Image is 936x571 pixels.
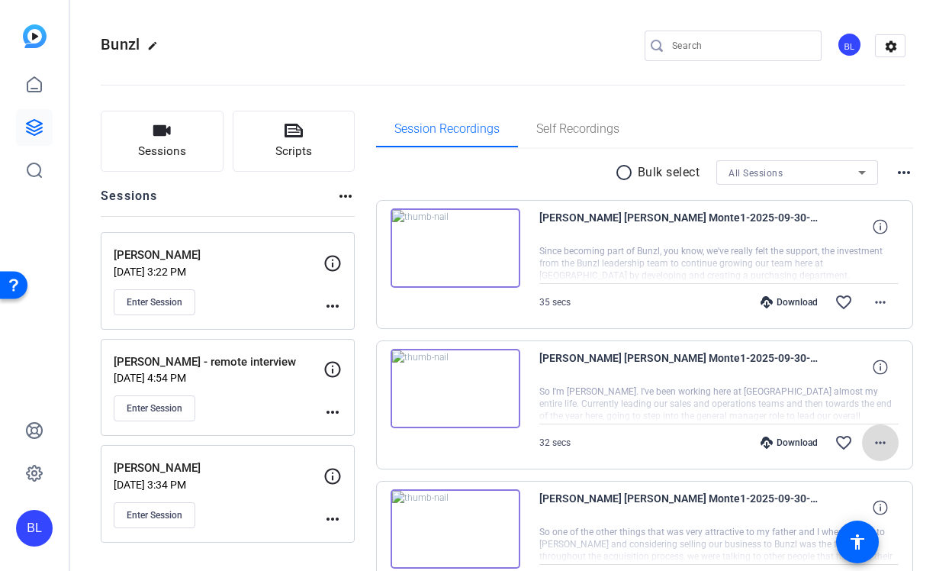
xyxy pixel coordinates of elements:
[848,533,867,551] mat-icon: accessibility
[114,353,323,371] p: [PERSON_NAME] - remote interview
[536,123,619,135] span: Self Recordings
[127,296,182,308] span: Enter Session
[876,35,906,58] mat-icon: settings
[394,123,500,135] span: Session Recordings
[23,24,47,48] img: blue-gradient.svg
[114,502,195,528] button: Enter Session
[101,111,224,172] button: Sessions
[275,143,312,160] span: Scripts
[539,349,822,386] span: [PERSON_NAME] [PERSON_NAME] Monte1-2025-09-30-13-30-53-967-0
[101,35,140,53] span: Bunzl
[539,437,571,448] span: 32 secs
[147,40,166,59] mat-icon: edit
[323,403,342,421] mat-icon: more_horiz
[127,509,182,521] span: Enter Session
[16,510,53,547] div: BL
[871,434,889,452] mat-icon: more_horiz
[539,489,822,526] span: [PERSON_NAME] [PERSON_NAME] Monte1-2025-09-30-13-29-31-500-0
[895,163,913,182] mat-icon: more_horiz
[835,293,853,311] mat-icon: favorite_border
[615,163,638,182] mat-icon: radio_button_unchecked
[539,208,822,245] span: [PERSON_NAME] [PERSON_NAME] Monte1-2025-09-30-13-33-36-584-0
[638,163,700,182] p: Bulk select
[837,32,862,57] div: BL
[391,208,520,288] img: thumb-nail
[871,293,889,311] mat-icon: more_horiz
[114,266,323,278] p: [DATE] 3:22 PM
[114,289,195,315] button: Enter Session
[753,437,825,449] div: Download
[837,32,864,59] ngx-avatar: Barnaby Logan
[391,489,520,569] img: thumb-nail
[336,187,355,205] mat-icon: more_horiz
[753,296,825,308] div: Download
[391,349,520,428] img: thumb-nail
[138,143,186,160] span: Sessions
[729,168,783,179] span: All Sessions
[127,402,182,415] span: Enter Session
[539,297,571,308] span: 35 secs
[114,372,323,384] p: [DATE] 4:54 PM
[835,434,853,452] mat-icon: favorite_border
[323,510,342,528] mat-icon: more_horiz
[114,479,323,491] p: [DATE] 3:34 PM
[114,460,323,477] p: [PERSON_NAME]
[323,297,342,315] mat-icon: more_horiz
[101,187,158,216] h2: Sessions
[114,395,195,421] button: Enter Session
[672,37,809,55] input: Search
[233,111,355,172] button: Scripts
[114,247,323,264] p: [PERSON_NAME]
